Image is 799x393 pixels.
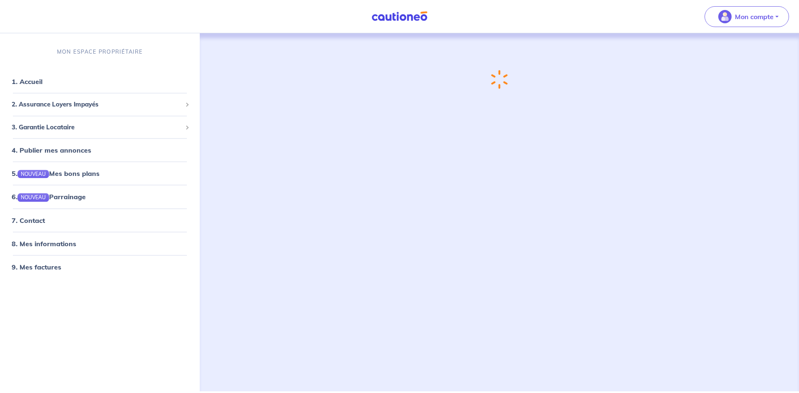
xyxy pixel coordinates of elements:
a: 7. Contact [12,216,45,224]
div: 8. Mes informations [3,235,196,252]
div: 2. Assurance Loyers Impayés [3,96,196,113]
a: 8. Mes informations [12,239,76,247]
div: 5.NOUVEAUMes bons plans [3,165,196,182]
div: 7. Contact [3,212,196,228]
div: 6.NOUVEAUParrainage [3,188,196,205]
img: illu_account_valid_menu.svg [718,10,732,23]
img: loading-spinner [491,70,508,89]
a: 6.NOUVEAUParrainage [12,193,86,201]
button: illu_account_valid_menu.svgMon compte [705,6,789,27]
div: 1. Accueil [3,73,196,90]
div: 9. Mes factures [3,258,196,275]
div: 4. Publier mes annonces [3,142,196,158]
a: 4. Publier mes annonces [12,146,91,154]
span: 2. Assurance Loyers Impayés [12,100,182,109]
p: MON ESPACE PROPRIÉTAIRE [57,48,143,56]
span: 3. Garantie Locataire [12,122,182,132]
a: 1. Accueil [12,77,42,86]
p: Mon compte [735,12,774,22]
a: 9. Mes factures [12,262,61,271]
div: 3. Garantie Locataire [3,119,196,135]
a: 5.NOUVEAUMes bons plans [12,169,99,178]
img: Cautioneo [368,11,431,22]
